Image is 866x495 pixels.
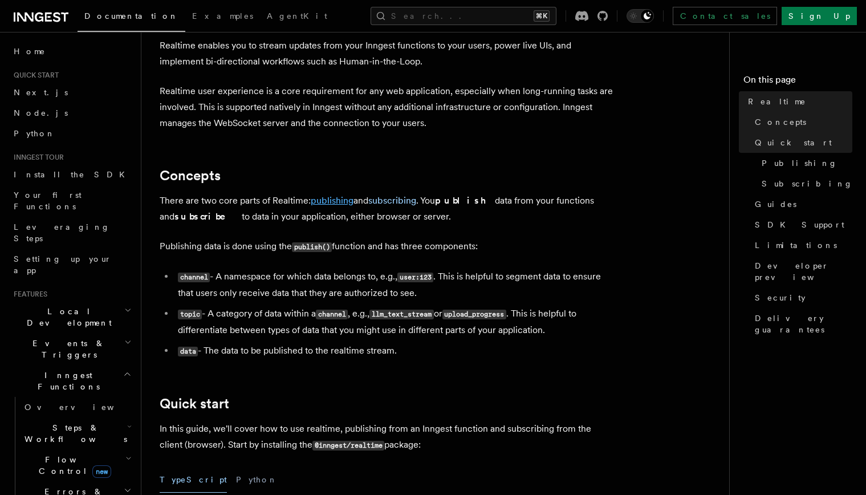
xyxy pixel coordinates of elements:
[9,365,134,397] button: Inngest Functions
[160,168,221,184] a: Concepts
[292,242,332,252] code: publish()
[9,153,64,162] span: Inngest tour
[14,88,68,97] span: Next.js
[20,422,127,445] span: Steps & Workflows
[750,235,852,255] a: Limitations
[185,3,260,31] a: Examples
[9,164,134,185] a: Install the SDK
[748,96,806,107] span: Realtime
[84,11,178,21] span: Documentation
[260,3,334,31] a: AgentKit
[9,290,47,299] span: Features
[9,217,134,249] a: Leveraging Steps
[397,273,433,282] code: user:123
[160,421,616,453] p: In this guide, we'll cover how to use realtime, publishing from an Inngest function and subscribi...
[236,467,278,493] button: Python
[534,10,550,22] kbd: ⌘K
[755,116,806,128] span: Concepts
[755,313,852,335] span: Delivery guarantees
[9,370,123,392] span: Inngest Functions
[9,103,134,123] a: Node.js
[267,11,327,21] span: AgentKit
[750,255,852,287] a: Developer preview
[160,396,229,412] a: Quick start
[9,333,134,365] button: Events & Triggers
[14,46,46,57] span: Home
[20,417,134,449] button: Steps & Workflows
[368,195,416,206] a: subscribing
[755,292,806,303] span: Security
[92,465,111,478] span: new
[371,7,556,25] button: Search...⌘K
[743,73,852,91] h4: On this page
[782,7,857,25] a: Sign Up
[14,190,82,211] span: Your first Functions
[9,71,59,80] span: Quick start
[14,129,55,138] span: Python
[174,306,616,338] li: - A category of data within a , e.g., or . This is helpful to differentiate between types of data...
[178,310,202,319] code: topic
[160,38,616,70] p: Realtime enables you to stream updates from your Inngest functions to your users, power live UIs,...
[160,83,616,131] p: Realtime user experience is a core requirement for any web application, especially when long-runn...
[9,338,124,360] span: Events & Triggers
[750,308,852,340] a: Delivery guarantees
[316,310,348,319] code: channel
[9,123,134,144] a: Python
[174,211,242,222] strong: subscribe
[192,11,253,21] span: Examples
[14,108,68,117] span: Node.js
[14,222,110,243] span: Leveraging Steps
[673,7,777,25] a: Contact sales
[9,249,134,281] a: Setting up your app
[627,9,654,23] button: Toggle dark mode
[762,178,853,189] span: Subscribing
[78,3,185,32] a: Documentation
[14,254,112,275] span: Setting up your app
[369,310,433,319] code: llm_text_stream
[9,41,134,62] a: Home
[178,347,198,356] code: data
[174,343,616,359] li: - The data to be published to the realtime stream.
[9,82,134,103] a: Next.js
[20,454,125,477] span: Flow Control
[755,240,837,251] span: Limitations
[9,306,124,328] span: Local Development
[442,310,506,319] code: upload_progress
[435,195,495,206] strong: publish
[160,238,616,255] p: Publishing data is done using the function and has three components:
[160,193,616,225] p: There are two core parts of Realtime: and . You data from your functions and to data in your appl...
[311,195,353,206] a: publishing
[755,137,832,148] span: Quick start
[757,173,852,194] a: Subscribing
[9,301,134,333] button: Local Development
[9,185,134,217] a: Your first Functions
[755,219,844,230] span: SDK Support
[757,153,852,173] a: Publishing
[14,170,132,179] span: Install the SDK
[750,132,852,153] a: Quick start
[755,198,796,210] span: Guides
[174,269,616,301] li: - A namespace for which data belongs to, e.g., . This is helpful to segment data to ensure that u...
[312,441,384,451] code: @inngest/realtime
[160,467,227,493] button: TypeScript
[20,397,134,417] a: Overview
[750,194,852,214] a: Guides
[750,287,852,308] a: Security
[762,157,837,169] span: Publishing
[755,260,852,283] span: Developer preview
[750,214,852,235] a: SDK Support
[25,403,142,412] span: Overview
[750,112,852,132] a: Concepts
[20,449,134,481] button: Flow Controlnew
[178,273,210,282] code: channel
[743,91,852,112] a: Realtime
